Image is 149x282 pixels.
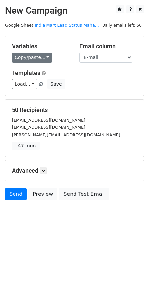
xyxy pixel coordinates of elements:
[100,23,144,28] a: Daily emails left: 50
[47,79,65,89] button: Save
[12,106,137,114] h5: 50 Recipients
[5,23,99,28] small: Google Sheet:
[12,43,70,50] h5: Variables
[12,125,85,130] small: [EMAIL_ADDRESS][DOMAIN_NAME]
[35,23,99,28] a: India Mart Lead Status Maha...
[12,132,120,137] small: [PERSON_NAME][EMAIL_ADDRESS][DOMAIN_NAME]
[59,188,109,200] a: Send Test Email
[12,142,40,150] a: +47 more
[12,53,52,63] a: Copy/paste...
[12,167,137,174] h5: Advanced
[5,188,27,200] a: Send
[79,43,137,50] h5: Email column
[116,250,149,282] iframe: Chat Widget
[12,69,40,76] a: Templates
[100,22,144,29] span: Daily emails left: 50
[12,118,85,123] small: [EMAIL_ADDRESS][DOMAIN_NAME]
[12,79,37,89] a: Load...
[5,5,144,16] h2: New Campaign
[28,188,57,200] a: Preview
